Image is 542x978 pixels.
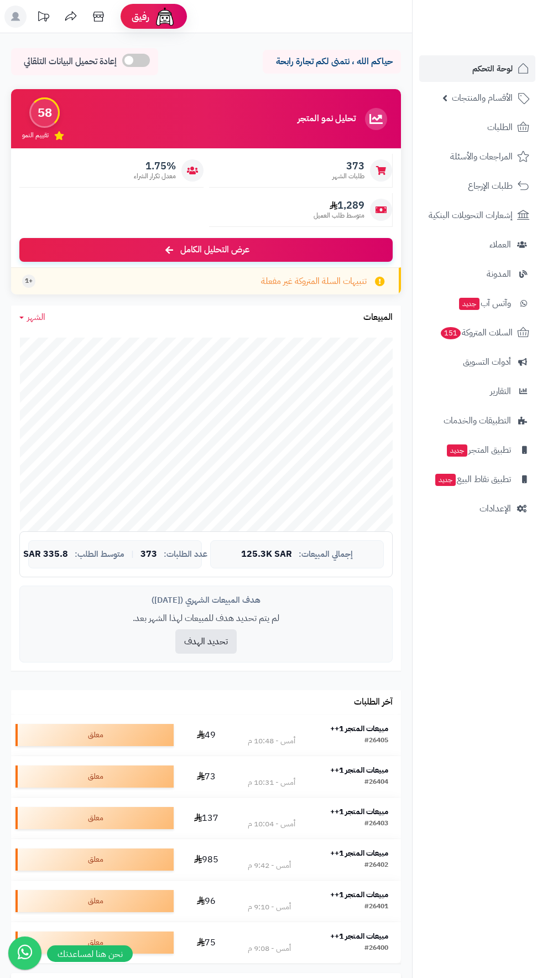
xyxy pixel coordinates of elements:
span: عدد الطلبات: [164,550,207,559]
span: طلبات الإرجاع [468,178,513,194]
span: 151 [441,327,461,339]
a: التطبيقات والخدمات [419,407,535,434]
span: المدونة [487,266,511,282]
span: الإعدادات [480,501,511,516]
h3: آخر الطلبات [354,697,393,707]
a: الطلبات [419,114,535,141]
span: 373 [140,550,157,560]
span: السلات المتروكة [440,325,513,340]
td: 49 [178,715,235,756]
strong: مبيعات المتجر 1++ [330,806,388,817]
p: لم يتم تحديد هدف للمبيعات لهذا الشهر بعد. [28,612,384,625]
span: تنبيهات السلة المتروكة غير مفعلة [261,275,367,288]
button: تحديد الهدف [175,629,237,654]
span: طلبات الشهر [332,172,364,181]
span: 335.8 SAR [23,550,68,560]
span: وآتس آب [458,296,511,311]
strong: مبيعات المتجر 1++ [330,723,388,734]
span: إشعارات التحويلات البنكية [429,208,513,223]
div: أمس - 10:48 م [248,736,295,747]
strong: مبيعات المتجر 1++ [330,847,388,859]
div: معلق [15,890,174,912]
span: المراجعات والأسئلة [450,149,513,164]
strong: مبيعات المتجر 1++ [330,930,388,942]
div: معلق [15,765,174,788]
div: معلق [15,932,174,954]
span: الأقسام والمنتجات [452,90,513,106]
a: العملاء [419,231,535,258]
span: التقارير [490,384,511,399]
a: الشهر [19,311,45,324]
a: المراجعات والأسئلة [419,143,535,170]
div: أمس - 10:04 م [248,819,295,830]
td: 96 [178,881,235,922]
a: طلبات الإرجاع [419,173,535,199]
span: متوسط طلب العميل [314,211,364,220]
a: الإعدادات [419,495,535,522]
span: التطبيقات والخدمات [444,413,511,428]
span: تقييم النمو [22,131,49,140]
div: أمس - 10:31 م [248,777,295,788]
span: رفيق [132,10,149,23]
p: حياكم الله ، نتمنى لكم تجارة رابحة [271,55,393,68]
div: #26402 [364,860,388,871]
div: #26400 [364,943,388,954]
h3: المبيعات [363,313,393,323]
td: 137 [178,798,235,839]
h3: تحليل نمو المتجر [298,114,356,124]
a: إشعارات التحويلات البنكية [419,202,535,229]
span: جديد [459,298,480,310]
span: جديد [447,444,467,457]
div: #26403 [364,819,388,830]
td: 75 [178,922,235,963]
a: تحديثات المنصة [29,6,57,30]
span: تطبيق المتجر [446,442,511,458]
span: العملاء [489,237,511,252]
a: عرض التحليل الكامل [19,238,393,262]
div: #26404 [364,777,388,788]
span: متوسط الطلب: [75,550,124,559]
a: السلات المتروكة151 [419,319,535,346]
strong: مبيعات المتجر 1++ [330,764,388,776]
span: الشهر [27,311,45,324]
a: التقارير [419,378,535,405]
span: | [131,550,134,558]
div: #26405 [364,736,388,747]
span: إجمالي المبيعات: [299,550,353,559]
span: أدوات التسويق [463,354,511,370]
a: المدونة [419,261,535,287]
span: 1,289 [314,199,364,211]
span: معدل تكرار الشراء [134,172,176,181]
span: 373 [332,160,364,172]
div: أمس - 9:42 م [248,860,291,871]
a: أدوات التسويق [419,349,535,375]
img: ai-face.png [154,6,176,28]
span: 125.3K SAR [241,550,292,560]
span: لوحة التحكم [472,61,513,76]
td: 73 [178,756,235,797]
span: 1.75% [134,160,176,172]
a: لوحة التحكم [419,55,535,82]
span: تطبيق نقاط البيع [434,472,511,487]
a: تطبيق نقاط البيعجديد [419,466,535,493]
div: أمس - 9:08 م [248,943,291,954]
span: جديد [435,474,456,486]
a: تطبيق المتجرجديد [419,437,535,463]
strong: مبيعات المتجر 1++ [330,889,388,901]
span: الطلبات [487,120,513,135]
div: معلق [15,724,174,746]
span: إعادة تحميل البيانات التلقائي [24,55,117,68]
td: 985 [178,839,235,880]
span: عرض التحليل الكامل [180,244,249,256]
div: هدف المبيعات الشهري ([DATE]) [28,594,384,606]
div: معلق [15,848,174,871]
a: وآتس آبجديد [419,290,535,317]
span: +1 [25,276,33,286]
div: معلق [15,807,174,829]
div: أمس - 9:10 م [248,902,291,913]
div: #26401 [364,902,388,913]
